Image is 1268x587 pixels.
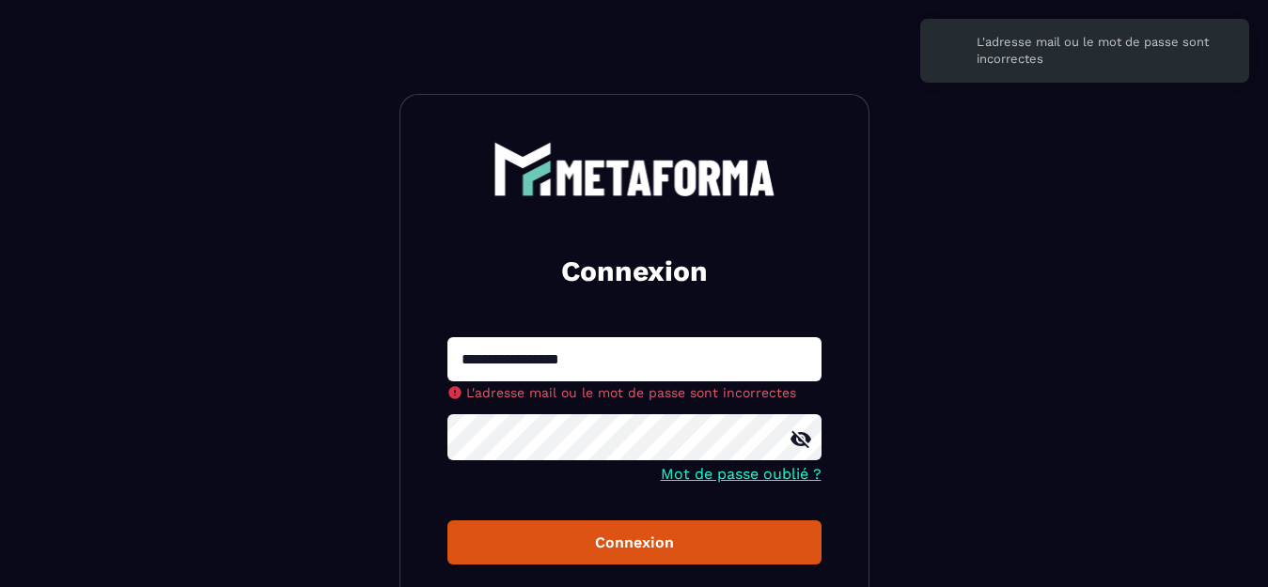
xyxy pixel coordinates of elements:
[470,253,799,290] h2: Connexion
[447,520,822,564] button: Connexion
[493,142,775,196] img: logo
[661,465,822,483] a: Mot de passe oublié ?
[462,533,806,551] div: Connexion
[466,385,796,400] span: L'adresse mail ou le mot de passe sont incorrectes
[447,142,822,196] a: logo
